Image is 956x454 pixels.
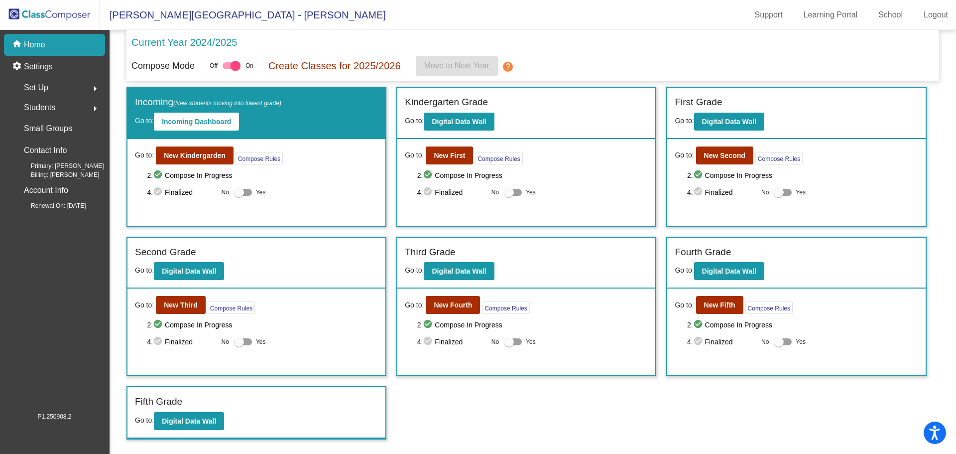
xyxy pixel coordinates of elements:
label: Third Grade [405,245,455,260]
label: Kindergarten Grade [405,95,488,110]
b: New Fourth [434,301,472,309]
span: No [222,188,229,197]
span: Yes [256,186,266,198]
span: Go to: [675,150,694,160]
span: No [761,337,769,346]
mat-icon: check_circle [153,319,165,331]
mat-icon: check_circle [153,169,165,181]
button: New First [426,147,473,164]
span: Off [210,61,218,70]
p: Small Groups [24,122,72,136]
mat-icon: check_circle [423,169,435,181]
button: Digital Data Wall [424,113,494,131]
mat-icon: home [12,39,24,51]
span: Go to: [405,150,424,160]
span: Go to: [135,266,154,274]
b: New First [434,151,465,159]
button: Compose Rules [475,152,522,164]
span: 4. Finalized [417,336,486,348]
label: First Grade [675,95,722,110]
span: Billing: [PERSON_NAME] [15,170,99,179]
button: Move to Next Year [416,56,498,76]
span: Primary: [PERSON_NAME] [15,161,104,170]
button: Compose Rules [236,152,283,164]
span: 2. Compose In Progress [147,319,378,331]
a: Learning Portal [796,7,866,23]
p: Current Year 2024/2025 [131,35,237,50]
b: New Second [704,151,745,159]
span: No [761,188,769,197]
mat-icon: check_circle [693,336,705,348]
button: New Kindergarden [156,147,234,164]
span: Yes [526,186,536,198]
mat-icon: arrow_right [89,103,101,115]
mat-icon: help [502,61,514,73]
a: School [870,7,911,23]
button: New Fifth [696,296,743,314]
p: Home [24,39,45,51]
label: Incoming [135,95,281,110]
span: Go to: [405,117,424,125]
mat-icon: settings [12,61,24,73]
button: Incoming Dashboard [154,113,239,131]
button: Digital Data Wall [154,412,224,430]
b: Digital Data Wall [162,267,216,275]
span: Yes [256,336,266,348]
span: Set Up [24,81,48,95]
p: Account Info [24,183,68,197]
p: Compose Mode [131,59,195,73]
b: Digital Data Wall [702,118,756,126]
b: New Kindergarden [164,151,226,159]
b: Digital Data Wall [432,118,486,126]
span: Go to: [135,300,154,310]
button: New Fourth [426,296,480,314]
b: Digital Data Wall [162,417,216,425]
span: 4. Finalized [147,186,216,198]
span: Yes [526,336,536,348]
span: Go to: [675,117,694,125]
span: Go to: [135,117,154,125]
span: Yes [796,186,806,198]
p: Settings [24,61,53,73]
label: Fifth Grade [135,395,182,409]
button: New Second [696,147,753,164]
button: Compose Rules [208,302,255,314]
mat-icon: check_circle [153,336,165,348]
mat-icon: arrow_right [89,83,101,95]
span: Renewal On: [DATE] [15,201,86,210]
span: [PERSON_NAME][GEOGRAPHIC_DATA] - [PERSON_NAME] [100,7,386,23]
span: 4. Finalized [687,186,756,198]
span: (New students moving into lowest grade) [173,100,281,107]
span: No [222,337,229,346]
p: Create Classes for 2025/2026 [268,58,401,73]
button: Compose Rules [755,152,803,164]
b: Incoming Dashboard [162,118,231,126]
button: Digital Data Wall [694,262,764,280]
span: Go to: [675,300,694,310]
span: Students [24,101,55,115]
span: 4. Finalized [687,336,756,348]
span: On [245,61,253,70]
button: Compose Rules [482,302,529,314]
span: Move to Next Year [424,61,489,70]
b: New Third [164,301,198,309]
span: Go to: [405,300,424,310]
span: 2. Compose In Progress [417,319,648,331]
mat-icon: check_circle [693,169,705,181]
span: 2. Compose In Progress [147,169,378,181]
span: 2. Compose In Progress [687,319,918,331]
span: Yes [796,336,806,348]
label: Fourth Grade [675,245,731,260]
button: Digital Data Wall [694,113,764,131]
button: Digital Data Wall [154,262,224,280]
b: Digital Data Wall [702,267,756,275]
span: No [491,337,499,346]
mat-icon: check_circle [153,186,165,198]
span: 4. Finalized [147,336,216,348]
button: Digital Data Wall [424,262,494,280]
mat-icon: check_circle [423,336,435,348]
button: New Third [156,296,206,314]
b: Digital Data Wall [432,267,486,275]
label: Second Grade [135,245,196,260]
mat-icon: check_circle [423,186,435,198]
